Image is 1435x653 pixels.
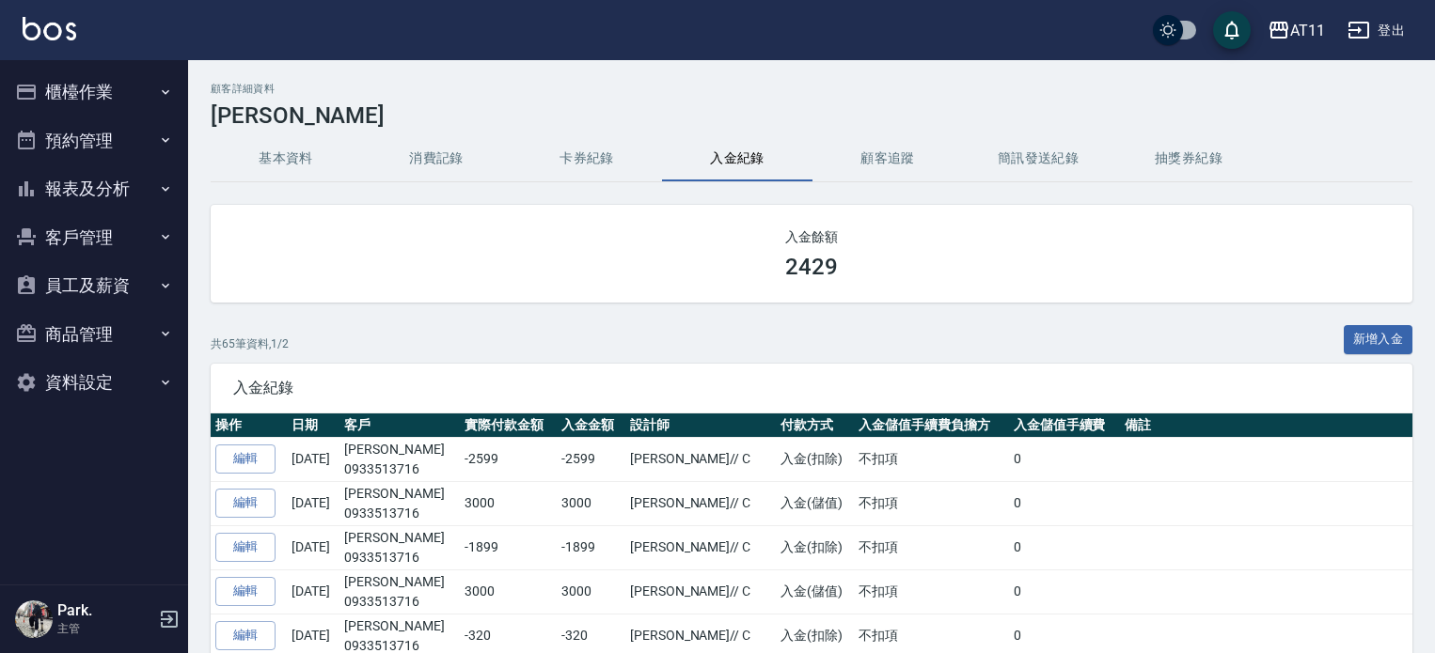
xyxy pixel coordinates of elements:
[8,310,181,359] button: 商品管理
[287,569,339,614] td: [DATE]
[339,437,460,481] td: [PERSON_NAME]
[1009,569,1121,614] td: 0
[854,569,1009,614] td: 不扣項
[854,525,1009,569] td: 不扣項
[776,437,854,481] td: 入金(扣除)
[57,620,153,637] p: 主管
[57,601,153,620] h5: Park.
[339,481,460,525] td: [PERSON_NAME]
[8,213,181,262] button: 客戶管理
[344,459,455,479] p: 0933513716
[662,136,812,181] button: 入金紀錄
[215,489,276,518] a: 編輯
[785,254,838,280] h3: 2429
[557,481,624,525] td: 3000
[287,481,339,525] td: [DATE]
[776,413,854,438] th: 付款方式
[1009,413,1121,438] th: 入金儲值手續費
[854,481,1009,525] td: 不扣項
[8,358,181,407] button: 資料設定
[460,569,557,614] td: 3000
[344,548,455,567] p: 0933513716
[211,413,287,438] th: 操作
[1009,437,1121,481] td: 0
[1113,136,1264,181] button: 抽獎券紀錄
[557,437,624,481] td: -2599
[625,525,776,569] td: [PERSON_NAME]/ / C
[1340,13,1412,48] button: 登出
[460,481,557,525] td: 3000
[233,379,1390,397] span: 入金紀錄
[963,136,1113,181] button: 簡訊發送紀錄
[854,413,1009,438] th: 入金儲值手續費負擔方
[1120,413,1412,438] th: 備註
[557,525,624,569] td: -1899
[1009,481,1121,525] td: 0
[776,569,854,614] td: 入金(儲值)
[625,437,776,481] td: [PERSON_NAME]/ / C
[1009,525,1121,569] td: 0
[211,102,1412,129] h3: [PERSON_NAME]
[339,569,460,614] td: [PERSON_NAME]
[625,413,776,438] th: 設計師
[339,413,460,438] th: 客戶
[8,261,181,310] button: 員工及薪資
[512,136,662,181] button: 卡券紀錄
[215,444,276,474] a: 編輯
[460,437,557,481] td: -2599
[215,577,276,606] a: 編輯
[211,83,1412,95] h2: 顧客詳細資料
[1260,11,1332,50] button: AT11
[460,525,557,569] td: -1899
[776,481,854,525] td: 入金(儲值)
[625,481,776,525] td: [PERSON_NAME]/ / C
[460,413,557,438] th: 實際付款金額
[776,525,854,569] td: 入金(扣除)
[625,569,776,614] td: [PERSON_NAME]/ / C
[812,136,963,181] button: 顧客追蹤
[233,227,1390,246] h2: 入金餘額
[854,437,1009,481] td: 不扣項
[211,136,361,181] button: 基本資料
[8,68,181,117] button: 櫃檯作業
[361,136,512,181] button: 消費記錄
[215,533,276,562] a: 編輯
[1213,11,1251,49] button: save
[557,569,624,614] td: 3000
[1290,19,1325,42] div: AT11
[557,413,624,438] th: 入金金額
[211,335,289,352] p: 共 65 筆資料, 1 / 2
[1344,325,1413,354] button: 新增入金
[287,437,339,481] td: [DATE]
[215,621,276,650] a: 編輯
[8,117,181,165] button: 預約管理
[23,17,76,40] img: Logo
[15,600,53,638] img: Person
[8,164,181,213] button: 報表及分析
[287,413,339,438] th: 日期
[287,525,339,569] td: [DATE]
[339,525,460,569] td: [PERSON_NAME]
[344,592,455,612] p: 0933513716
[344,504,455,523] p: 0933513716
